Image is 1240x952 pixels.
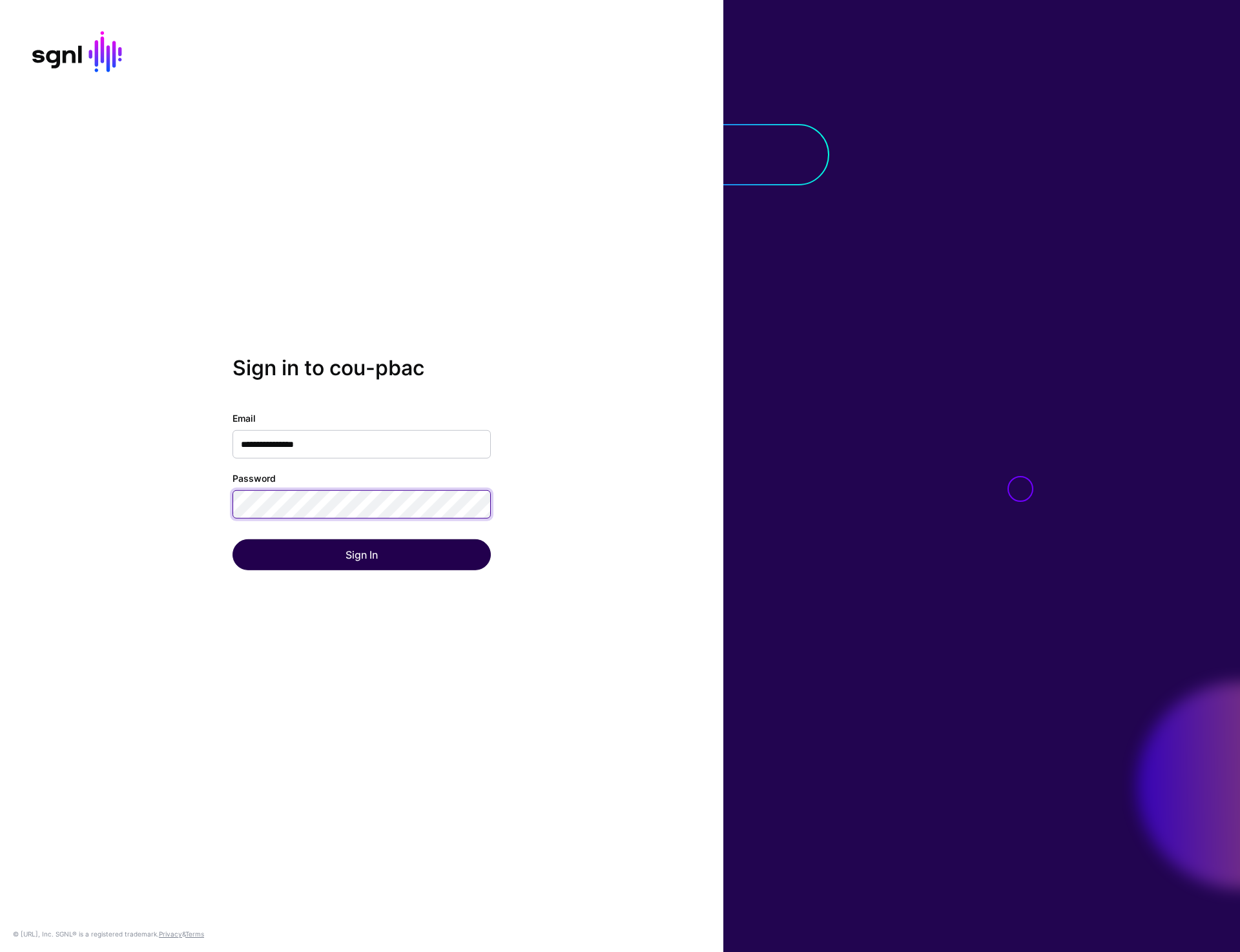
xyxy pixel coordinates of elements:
button: Sign In [232,539,491,570]
a: Terms [185,930,204,938]
label: Password [232,471,276,485]
label: Email [232,411,256,425]
div: © [URL], Inc. SGNL® is a registered trademark. & [13,929,204,939]
h2: Sign in to cou-pbac [232,356,491,380]
a: Privacy [159,930,182,938]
